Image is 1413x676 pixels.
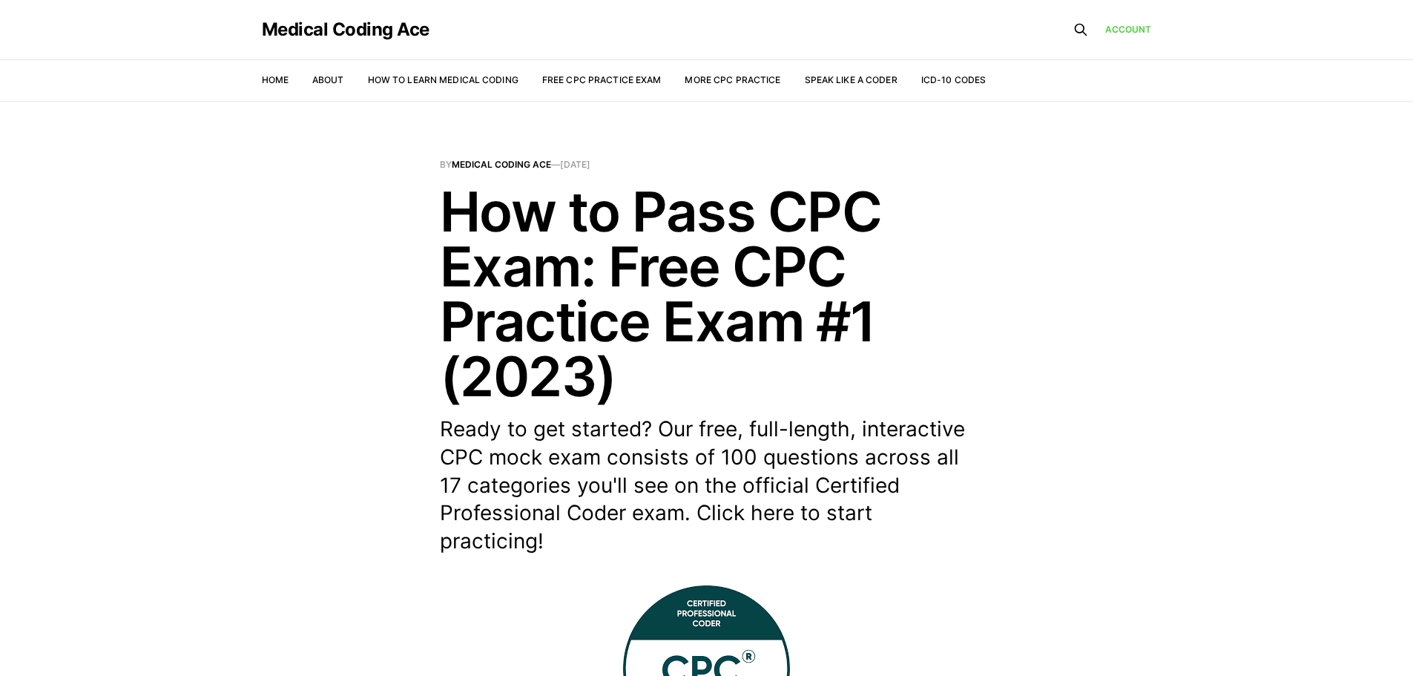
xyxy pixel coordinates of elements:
[262,74,289,85] a: Home
[262,21,429,39] a: Medical Coding Ace
[440,416,974,556] p: Ready to get started? Our free, full-length, interactive CPC mock exam consists of 100 questions ...
[542,74,662,85] a: Free CPC Practice Exam
[452,159,551,170] a: Medical Coding Ace
[685,74,780,85] a: More CPC Practice
[312,74,344,85] a: About
[560,159,590,170] time: [DATE]
[368,74,518,85] a: How to Learn Medical Coding
[1105,22,1152,36] a: Account
[440,160,974,169] span: By —
[440,184,974,404] h1: How to Pass CPC Exam: Free CPC Practice Exam #1 (2023)
[921,74,986,85] a: ICD-10 Codes
[805,74,897,85] a: Speak Like a Coder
